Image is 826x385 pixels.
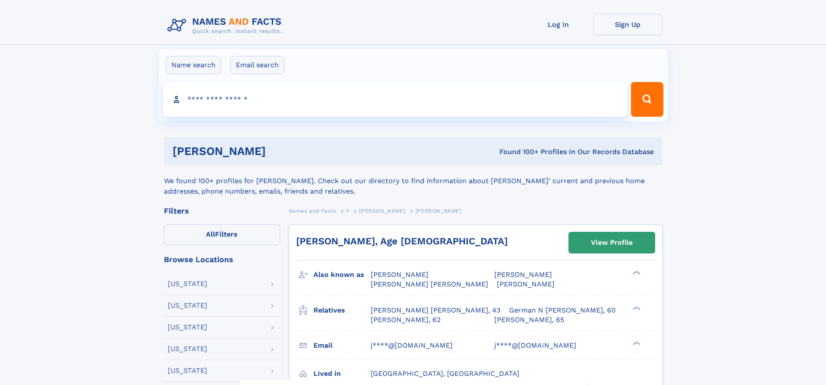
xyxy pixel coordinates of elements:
a: German N [PERSON_NAME], 60 [509,306,616,315]
div: [US_STATE] [168,346,207,352]
a: [PERSON_NAME] [PERSON_NAME], 43 [371,306,500,315]
a: View Profile [569,232,655,253]
label: Filters [164,224,280,245]
div: ❯ [630,270,641,276]
div: Found 100+ Profiles In Our Records Database [382,147,654,157]
h3: Email [313,338,371,353]
span: [PERSON_NAME] [359,208,405,214]
div: [US_STATE] [168,367,207,374]
label: Email search [230,56,284,74]
div: View Profile [591,233,633,253]
div: We found 100+ profiles for [PERSON_NAME]. Check out our directory to find information about [PERS... [164,165,663,197]
a: Names and Facts [289,205,336,216]
input: search input [163,82,627,117]
a: F [346,205,349,216]
span: [PERSON_NAME] [494,270,552,279]
h3: Lived in [313,366,371,381]
span: F [346,208,349,214]
span: All [206,230,215,238]
label: Name search [166,56,221,74]
div: Browse Locations [164,256,280,263]
a: Sign Up [593,14,663,35]
span: [PERSON_NAME] [371,270,428,279]
div: ❯ [630,340,641,346]
button: Search Button [631,82,663,117]
div: ❯ [630,305,641,311]
div: [US_STATE] [168,302,207,309]
h3: Also known as [313,267,371,282]
a: [PERSON_NAME], 62 [371,315,441,325]
a: [PERSON_NAME], 65 [494,315,564,325]
span: [GEOGRAPHIC_DATA], [GEOGRAPHIC_DATA] [371,369,519,378]
span: [PERSON_NAME] [PERSON_NAME] [371,280,488,288]
div: Filters [164,207,280,215]
h3: Relatives [313,303,371,318]
span: [PERSON_NAME] [415,208,462,214]
a: [PERSON_NAME], Age [DEMOGRAPHIC_DATA] [296,236,508,247]
div: [US_STATE] [168,280,207,287]
a: [PERSON_NAME] [359,205,405,216]
h1: [PERSON_NAME] [173,146,383,157]
img: Logo Names and Facts [164,14,289,37]
a: Log In [524,14,593,35]
div: [US_STATE] [168,324,207,331]
span: [PERSON_NAME] [497,280,555,288]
